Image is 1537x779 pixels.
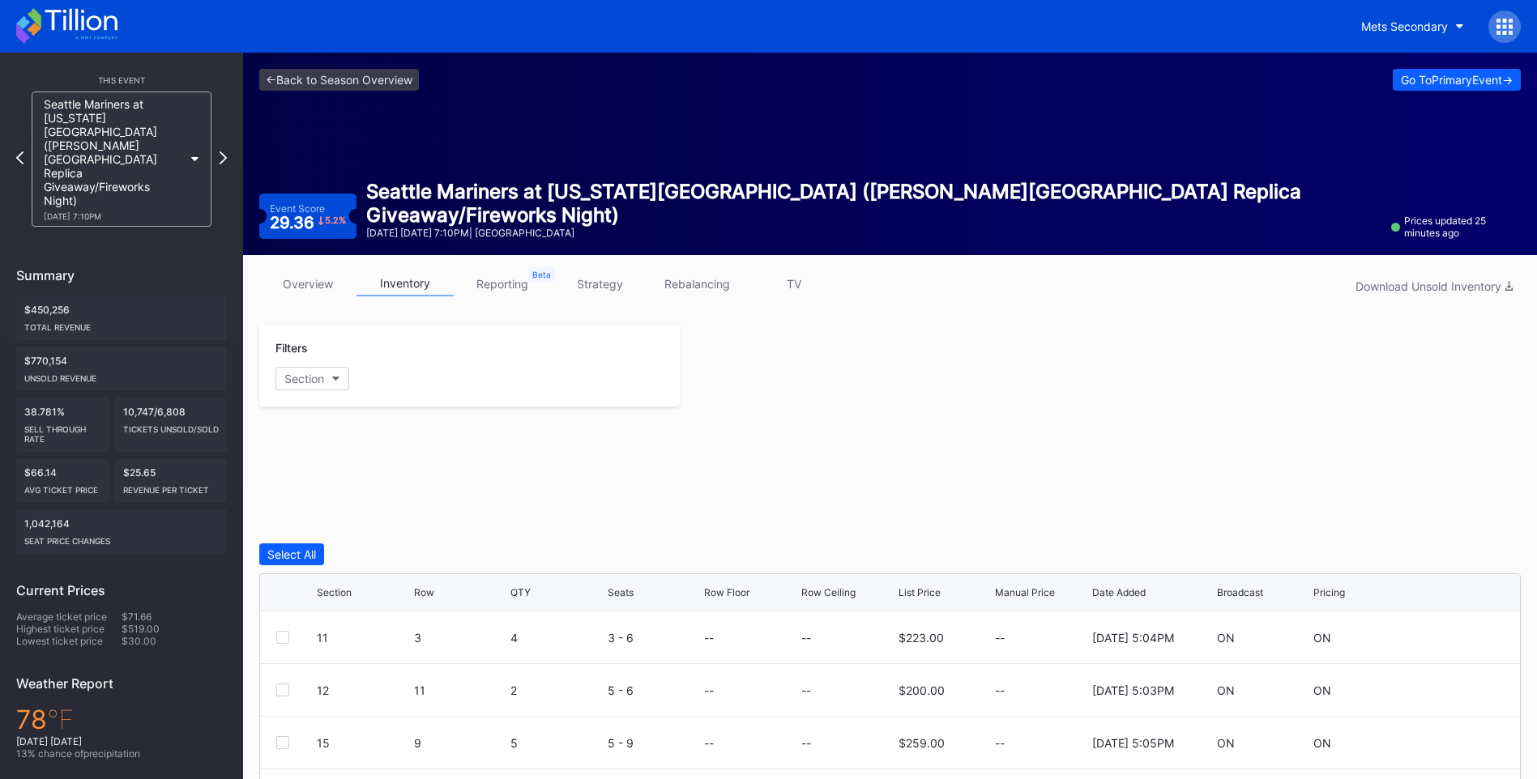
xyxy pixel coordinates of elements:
div: -- [995,736,1088,750]
div: 1,042,164 [16,509,227,554]
div: 2 [510,683,604,697]
div: 5 - 9 [608,736,701,750]
div: Row Ceiling [801,586,856,598]
div: ON [1313,683,1331,697]
a: inventory [356,271,454,296]
div: [DATE] 5:05PM [1092,736,1174,750]
span: ℉ [47,704,74,735]
div: Section [284,372,324,385]
div: 5.2 % [325,216,346,225]
div: List Price [899,586,941,598]
div: Section [317,586,352,598]
div: Row Floor [704,586,749,598]
div: Highest ticket price [16,623,122,635]
div: Filters [275,341,664,355]
div: Average ticket price [16,611,122,623]
div: Pricing [1313,586,1345,598]
a: rebalancing [648,271,745,296]
div: Seattle Mariners at [US_STATE][GEOGRAPHIC_DATA] ([PERSON_NAME][GEOGRAPHIC_DATA] Replica Giveaway/... [366,180,1381,227]
button: Download Unsold Inventory [1347,275,1521,297]
a: overview [259,271,356,296]
div: Unsold Revenue [24,367,219,383]
div: 9 [414,736,507,750]
div: ON [1217,631,1235,645]
div: Total Revenue [24,316,219,332]
div: $223.00 [899,631,944,645]
button: Mets Secondary [1349,11,1476,41]
div: $30.00 [122,635,227,647]
div: Summary [16,267,227,283]
div: 5 - 6 [608,683,701,697]
div: 78 [16,704,227,735]
div: $259.00 [899,736,945,750]
div: $200.00 [899,683,945,697]
div: Download Unsold Inventory [1356,279,1513,293]
div: Row [414,586,434,598]
div: -- [704,683,714,697]
div: Broadcast [1217,586,1263,598]
div: 29.36 [270,215,347,231]
div: 4 [510,631,604,645]
div: $450,256 [16,296,227,340]
div: Manual Price [995,586,1055,598]
div: 11 [317,631,410,645]
div: [DATE] 5:03PM [1092,683,1174,697]
div: -- [704,736,714,750]
div: Prices updated 25 minutes ago [1391,215,1521,239]
div: ON [1217,683,1235,697]
div: [DATE] [DATE] [16,735,227,747]
button: Select All [259,543,324,565]
div: $519.00 [122,623,227,635]
button: Go ToPrimaryEvent-> [1393,69,1521,91]
div: Lowest ticket price [16,635,122,647]
div: ON [1313,736,1331,750]
div: 3 - 6 [608,631,701,645]
div: 10,747/6,808 [115,398,227,452]
div: Revenue per ticket [123,479,219,495]
div: seat price changes [24,530,219,546]
div: Avg ticket price [24,479,100,495]
div: QTY [510,586,531,598]
div: Go To Primary Event -> [1401,73,1513,87]
a: <-Back to Season Overview [259,69,419,91]
div: Weather Report [16,675,227,692]
div: 38.781% [16,398,109,452]
div: Event Score [270,202,325,215]
div: ON [1217,736,1235,750]
div: 15 [317,736,410,750]
div: -- [801,736,811,750]
div: Select All [267,547,316,561]
div: Date Added [1092,586,1146,598]
button: Section [275,367,349,390]
div: -- [801,631,811,645]
div: $71.66 [122,611,227,623]
div: [DATE] [DATE] 7:10PM | [GEOGRAPHIC_DATA] [366,227,1381,239]
div: Seats [608,586,634,598]
div: -- [801,683,811,697]
div: 3 [414,631,507,645]
div: 12 [317,683,410,697]
div: [DATE] 5:04PM [1092,631,1174,645]
div: $66.14 [16,458,109,503]
div: -- [995,631,1088,645]
div: -- [995,683,1088,697]
div: ON [1313,631,1331,645]
div: 13 % chance of precipitation [16,747,227,760]
div: Seattle Mariners at [US_STATE][GEOGRAPHIC_DATA] ([PERSON_NAME][GEOGRAPHIC_DATA] Replica Giveaway/... [44,97,183,221]
div: Current Prices [16,582,227,598]
a: TV [745,271,843,296]
div: 5 [510,736,604,750]
div: [DATE] 7:10PM [44,211,183,221]
div: 11 [414,683,507,697]
div: $25.65 [115,458,227,503]
a: reporting [454,271,551,296]
div: Sell Through Rate [24,418,100,444]
a: strategy [551,271,648,296]
div: Tickets Unsold/Sold [123,418,219,434]
div: This Event [16,75,227,85]
div: -- [704,631,714,645]
div: $770,154 [16,347,227,391]
div: Mets Secondary [1361,19,1448,33]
